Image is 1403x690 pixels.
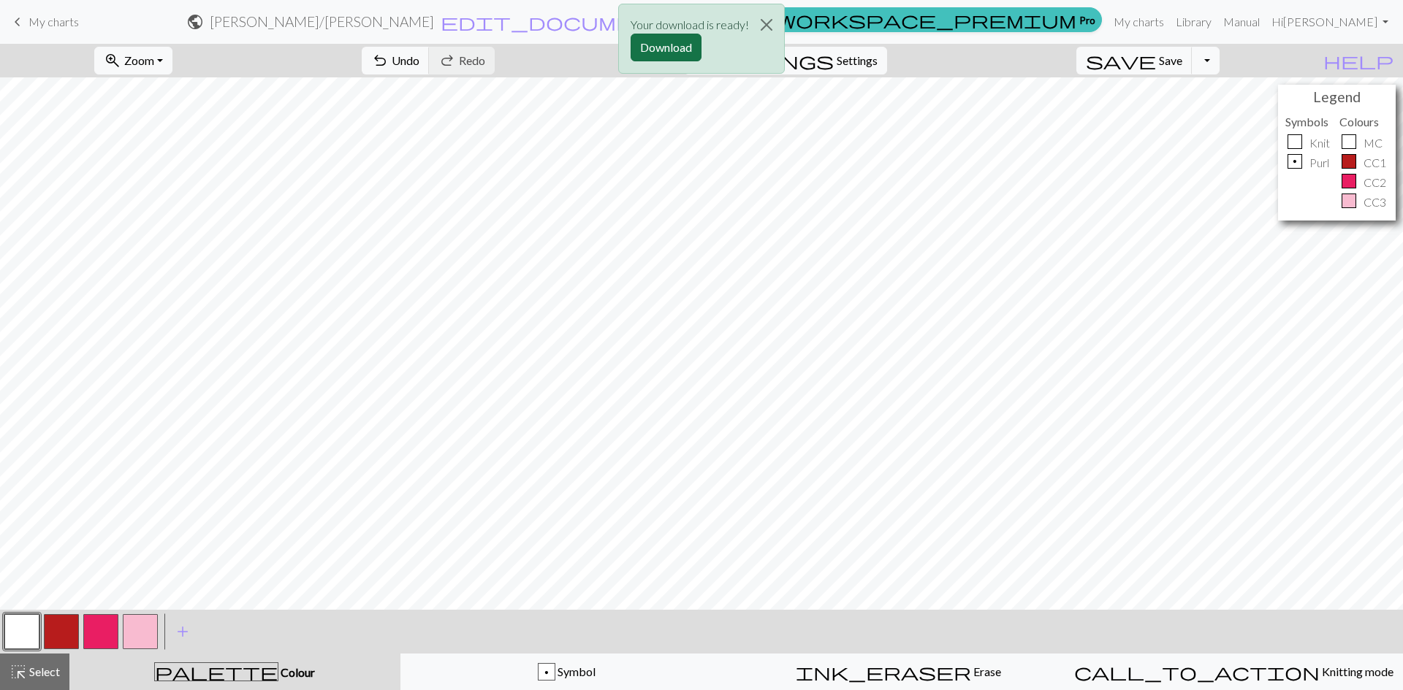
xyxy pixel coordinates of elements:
span: Knitting mode [1320,664,1394,678]
p: Purl [1309,154,1329,172]
div: p [539,664,555,681]
p: Knit [1309,134,1330,152]
span: Erase [971,664,1001,678]
p: CC2 [1364,174,1386,191]
h4: Legend [1282,88,1392,105]
h5: Symbols [1285,115,1332,129]
button: Close [749,4,784,45]
span: highlight_alt [9,662,27,682]
button: Colour [69,653,400,690]
button: Download [631,34,701,61]
p: MC [1364,134,1383,152]
h5: Colours [1339,115,1388,129]
span: add [174,621,191,642]
span: Colour [278,665,315,679]
p: CC3 [1364,193,1386,211]
span: Symbol [555,664,596,678]
button: Erase [732,653,1065,690]
span: ink_eraser [796,662,971,682]
p: CC1 [1364,154,1386,172]
span: Select [27,664,60,678]
span: call_to_action [1074,662,1320,682]
span: palette [155,662,278,682]
div: p [1288,154,1302,169]
p: Your download is ready! [631,16,749,34]
button: Knitting mode [1065,653,1403,690]
button: p Symbol [400,653,733,690]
